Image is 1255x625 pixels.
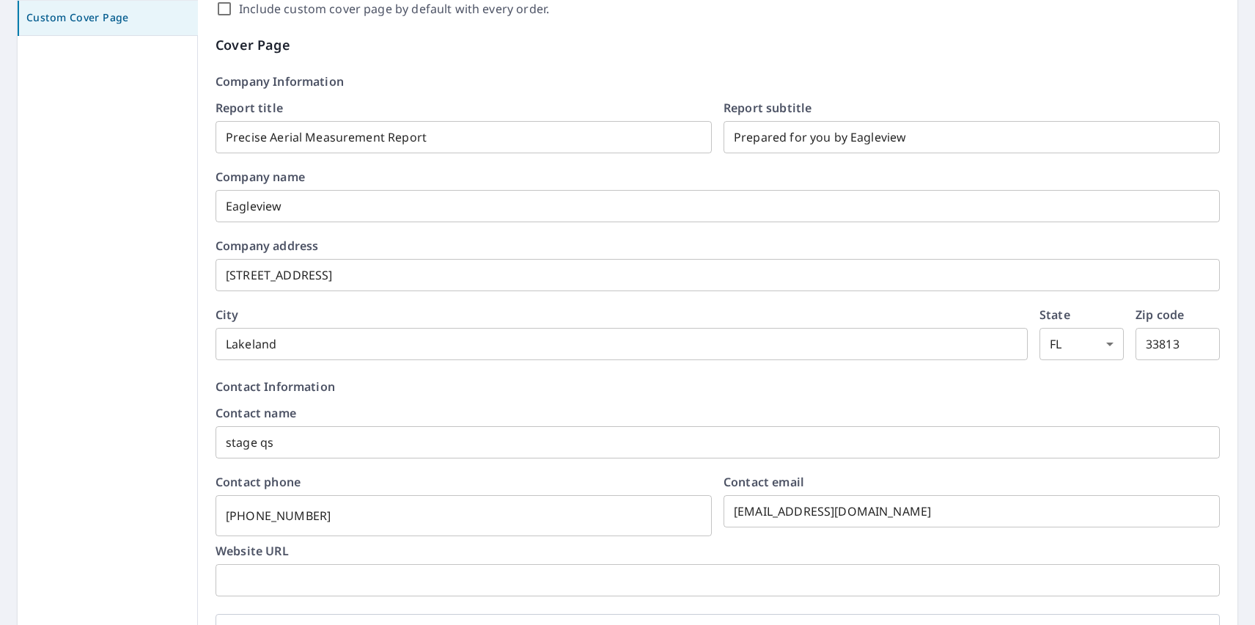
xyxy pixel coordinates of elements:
[216,407,1220,419] label: Contact name
[216,476,712,488] label: Contact phone
[216,102,712,114] label: Report title
[1039,309,1124,321] label: State
[724,476,1220,488] label: Contact email
[1136,309,1220,321] label: Zip code
[1050,337,1061,351] em: FL
[216,309,1028,321] label: City
[216,240,1220,252] label: Company address
[1039,328,1124,360] div: FL
[216,171,1220,183] label: Company name
[724,102,1220,114] label: Report subtitle
[216,73,1220,90] p: Company Information
[216,545,1220,557] label: Website URL
[26,9,189,27] span: Custom Cover Page
[216,35,1220,55] p: Cover Page
[216,378,1220,395] p: Contact Information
